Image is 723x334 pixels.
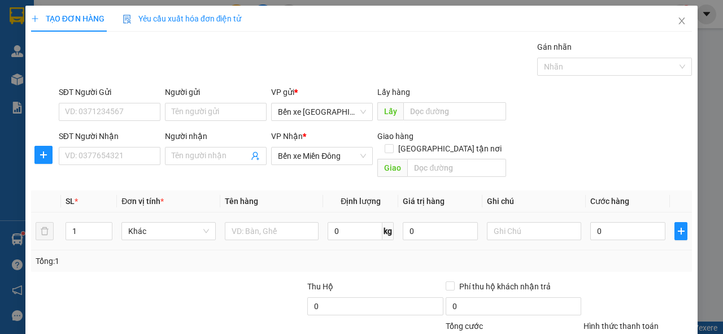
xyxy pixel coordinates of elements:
[583,322,659,331] label: Hình thức thanh toán
[36,222,54,240] button: delete
[382,222,394,240] span: kg
[165,130,267,142] div: Người nhận
[307,282,333,291] span: Thu Hộ
[482,190,586,212] th: Ghi chú
[123,15,132,24] img: icon
[377,102,403,120] span: Lấy
[377,88,410,97] span: Lấy hàng
[225,197,258,206] span: Tên hàng
[123,14,242,23] span: Yêu cầu xuất hóa đơn điện tử
[403,102,506,120] input: Dọc đường
[271,86,373,98] div: VP gửi
[128,223,209,240] span: Khác
[677,16,686,25] span: close
[675,227,687,236] span: plus
[59,130,160,142] div: SĐT Người Nhận
[36,255,280,267] div: Tổng: 1
[31,14,104,23] span: TẠO ĐƠN HÀNG
[251,151,260,161] span: user-add
[165,86,267,98] div: Người gửi
[403,197,445,206] span: Giá trị hàng
[271,132,303,141] span: VP Nhận
[455,280,555,293] span: Phí thu hộ khách nhận trả
[377,132,413,141] span: Giao hàng
[121,197,164,206] span: Đơn vị tính
[34,146,53,164] button: plus
[31,15,39,23] span: plus
[407,159,506,177] input: Dọc đường
[590,197,629,206] span: Cước hàng
[446,322,483,331] span: Tổng cước
[487,222,581,240] input: Ghi Chú
[537,42,572,51] label: Gán nhãn
[225,222,319,240] input: VD: Bàn, Ghế
[666,6,698,37] button: Close
[394,142,506,155] span: [GEOGRAPHIC_DATA] tận nơi
[403,222,478,240] input: 0
[278,148,366,164] span: Bến xe Miền Đông
[59,86,160,98] div: SĐT Người Gửi
[674,222,687,240] button: plus
[341,197,381,206] span: Định lượng
[66,197,75,206] span: SL
[35,150,52,159] span: plus
[377,159,407,177] span: Giao
[278,103,366,120] span: Bến xe Quảng Ngãi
